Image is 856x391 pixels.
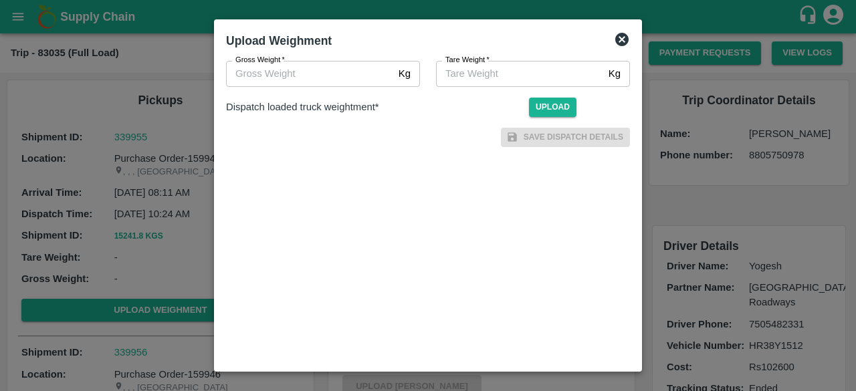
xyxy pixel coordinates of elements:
label: Gross Weight [235,55,285,66]
span: Upload [529,98,576,117]
p: Kg [399,66,411,81]
input: Tare Weight [436,61,603,86]
p: Dispatch loaded truck weightment* [226,100,529,114]
input: Gross Weight [226,61,393,86]
b: Upload Weighment [226,34,332,47]
label: Tare Weight [445,55,490,66]
p: Kg [609,66,621,81]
